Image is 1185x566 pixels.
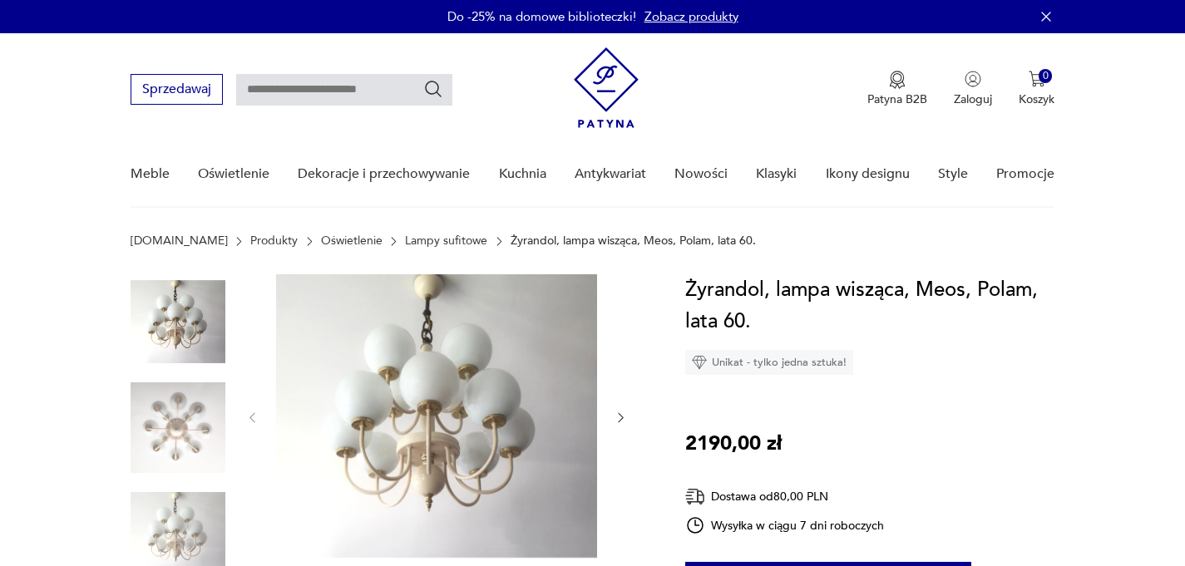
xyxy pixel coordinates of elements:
[867,91,927,107] p: Patyna B2B
[756,142,797,206] a: Klasyki
[423,79,443,99] button: Szukaj
[198,142,269,206] a: Oświetlenie
[131,74,223,105] button: Sprzedawaj
[321,234,383,248] a: Oświetlenie
[826,142,910,206] a: Ikony designu
[685,486,705,507] img: Ikona dostawy
[499,142,546,206] a: Kuchnia
[574,47,639,128] img: Patyna - sklep z meblami i dekoracjami vintage
[250,234,298,248] a: Produkty
[131,234,228,248] a: [DOMAIN_NAME]
[965,71,981,87] img: Ikonka użytkownika
[1039,69,1053,83] div: 0
[447,8,636,25] p: Do -25% na domowe biblioteczki!
[674,142,728,206] a: Nowości
[405,234,487,248] a: Lampy sufitowe
[131,381,225,475] img: Zdjęcie produktu Żyrandol, lampa wisząca, Meos, Polam, lata 60.
[685,515,885,535] div: Wysyłka w ciągu 7 dni roboczych
[889,71,906,89] img: Ikona medalu
[685,486,885,507] div: Dostawa od 80,00 PLN
[685,350,853,375] div: Unikat - tylko jedna sztuka!
[692,355,707,370] img: Ikona diamentu
[996,142,1054,206] a: Promocje
[685,428,782,460] p: 2190,00 zł
[954,91,992,107] p: Zaloguj
[685,274,1055,337] h1: Żyrandol, lampa wisząca, Meos, Polam, lata 60.
[867,71,927,107] a: Ikona medaluPatyna B2B
[276,274,597,558] img: Zdjęcie produktu Żyrandol, lampa wisząca, Meos, Polam, lata 60.
[1029,71,1045,87] img: Ikona koszyka
[131,85,223,96] a: Sprzedawaj
[131,274,225,369] img: Zdjęcie produktu Żyrandol, lampa wisząca, Meos, Polam, lata 60.
[298,142,470,206] a: Dekoracje i przechowywanie
[867,71,927,107] button: Patyna B2B
[131,142,170,206] a: Meble
[644,8,738,25] a: Zobacz produkty
[511,234,756,248] p: Żyrandol, lampa wisząca, Meos, Polam, lata 60.
[575,142,646,206] a: Antykwariat
[954,71,992,107] button: Zaloguj
[1019,71,1054,107] button: 0Koszyk
[938,142,968,206] a: Style
[1019,91,1054,107] p: Koszyk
